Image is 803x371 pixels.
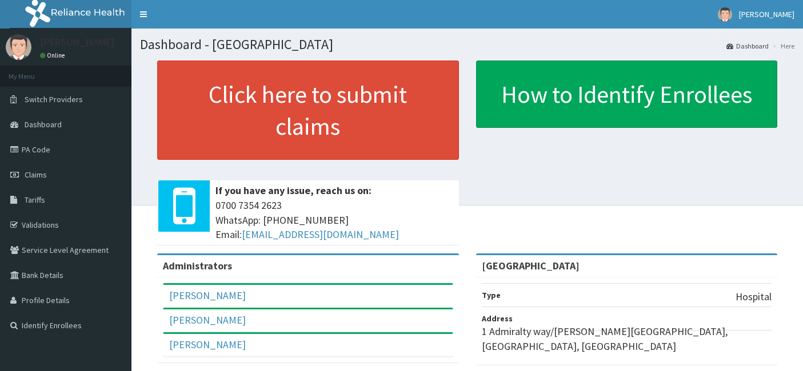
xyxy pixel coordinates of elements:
a: How to Identify Enrollees [476,61,778,128]
h1: Dashboard - [GEOGRAPHIC_DATA] [140,37,794,52]
p: Hospital [736,289,772,304]
b: Administrators [163,259,232,272]
a: Click here to submit claims [157,61,459,160]
img: User Image [718,7,732,22]
p: 1 Admiralty way/[PERSON_NAME][GEOGRAPHIC_DATA], [GEOGRAPHIC_DATA], [GEOGRAPHIC_DATA] [482,324,772,353]
a: Online [40,51,67,59]
b: Type [482,290,501,300]
a: [PERSON_NAME] [169,313,246,326]
a: [PERSON_NAME] [169,338,246,351]
span: Dashboard [25,119,62,130]
span: Claims [25,170,47,180]
p: [PERSON_NAME] [40,37,115,47]
span: [PERSON_NAME] [739,9,794,19]
span: 0700 7354 2623 WhatsApp: [PHONE_NUMBER] Email: [215,198,453,242]
b: Address [482,313,513,324]
strong: [GEOGRAPHIC_DATA] [482,259,580,272]
span: Tariffs [25,195,45,205]
a: [PERSON_NAME] [169,289,246,302]
a: [EMAIL_ADDRESS][DOMAIN_NAME] [242,228,399,241]
li: Here [770,41,794,51]
img: User Image [6,34,31,60]
span: Switch Providers [25,94,83,104]
a: Dashboard [726,41,769,51]
b: If you have any issue, reach us on: [215,184,371,197]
